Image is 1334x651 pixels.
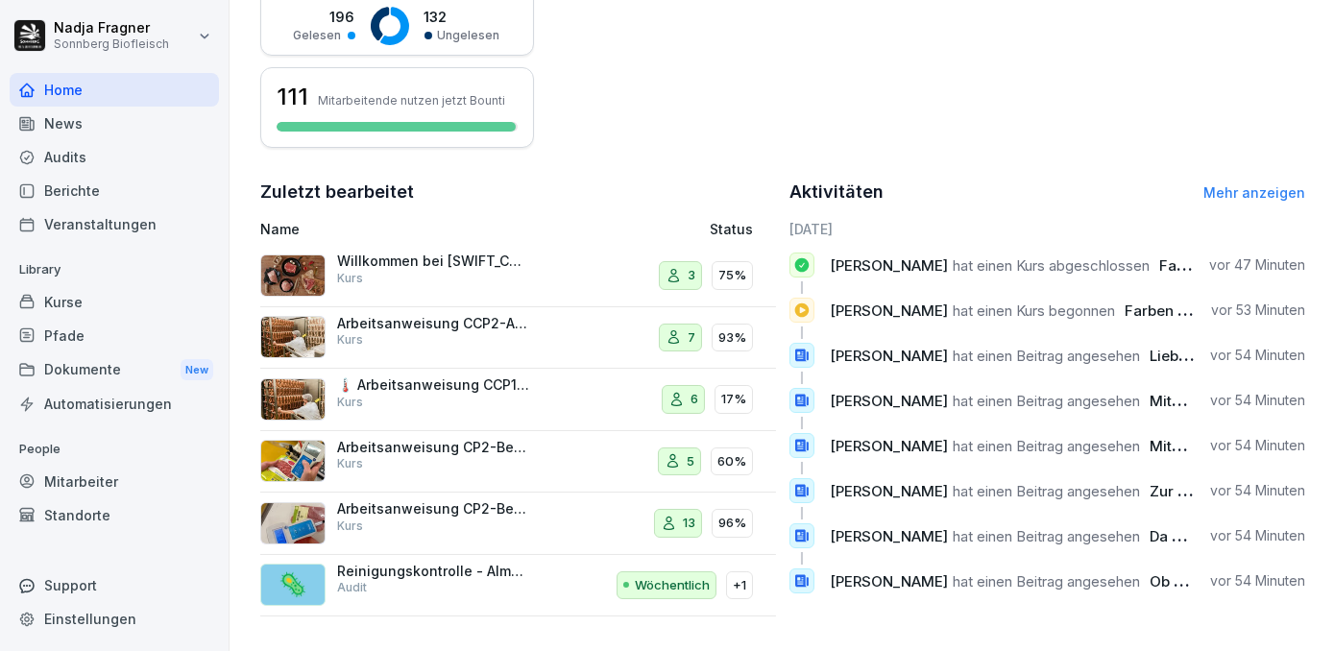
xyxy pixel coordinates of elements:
[718,328,746,348] p: 93%
[953,347,1140,365] span: hat einen Beitrag angesehen
[733,576,746,595] p: +1
[1150,392,1273,410] span: Mitarbeiter Aktion
[691,390,698,409] p: 6
[830,347,948,365] span: [PERSON_NAME]
[1211,301,1305,320] p: vor 53 Minuten
[54,20,169,36] p: Nadja Fragner
[181,359,213,381] div: New
[10,465,219,498] a: Mitarbeiter
[337,376,529,394] p: 🌡️ Arbeitsanweisung CCP1-Durcherhitzen
[260,307,776,370] a: Arbeitsanweisung CCP2-AbtrocknungKurs793%
[830,437,948,455] span: [PERSON_NAME]
[718,514,746,533] p: 96%
[279,567,307,602] p: 🦠
[953,301,1115,320] span: hat einen Kurs begonnen
[688,266,695,285] p: 3
[1209,255,1305,275] p: vor 47 Minuten
[260,245,776,307] a: Willkommen bei [SWIFT_CODE] BiofleischKurs375%
[717,452,746,471] p: 60%
[337,518,363,535] p: Kurs
[260,254,326,297] img: vq64qnx387vm2euztaeei3pt.png
[277,81,308,113] h3: 111
[953,437,1140,455] span: hat einen Beitrag angesehen
[337,455,363,472] p: Kurs
[337,563,529,580] p: Reinigungskontrolle - Almstraße, Schlachtung/Zerlegung
[688,328,695,348] p: 7
[1210,571,1305,591] p: vor 54 Minuten
[1203,184,1305,201] a: Mehr anzeigen
[424,7,500,27] p: 132
[54,37,169,51] p: Sonnberg Biofleisch
[687,452,694,471] p: 5
[1210,436,1305,455] p: vor 54 Minuten
[830,572,948,591] span: [PERSON_NAME]
[718,266,746,285] p: 75%
[10,174,219,207] a: Berichte
[1210,346,1305,365] p: vor 54 Minuten
[953,256,1150,275] span: hat einen Kurs abgeschlossen
[260,431,776,494] a: Arbeitsanweisung CP2-Begasen FaschiertesKurs560%
[294,7,355,27] p: 196
[260,369,776,431] a: 🌡️ Arbeitsanweisung CCP1-DurcherhitzenKurs617%
[337,500,529,518] p: Arbeitsanweisung CP2-Begasen
[1150,437,1273,455] span: Mitarbeiter Aktion
[337,331,363,349] p: Kurs
[830,256,948,275] span: [PERSON_NAME]
[10,285,219,319] a: Kurse
[1210,526,1305,545] p: vor 54 Minuten
[953,482,1140,500] span: hat einen Beitrag angesehen
[10,254,219,285] p: Library
[337,315,529,332] p: Arbeitsanweisung CCP2-Abtrocknung
[10,434,219,465] p: People
[1210,481,1305,500] p: vor 54 Minuten
[337,439,529,456] p: Arbeitsanweisung CP2-Begasen Faschiertes
[10,107,219,140] a: News
[10,352,219,388] div: Dokumente
[721,390,746,409] p: 17%
[10,352,219,388] a: DokumenteNew
[10,319,219,352] a: Pfade
[318,93,505,108] p: Mitarbeitende nutzen jetzt Bounti
[789,219,1305,239] h6: [DATE]
[10,140,219,174] a: Audits
[10,498,219,532] a: Standorte
[953,527,1140,545] span: hat einen Beitrag angesehen
[294,27,342,44] p: Gelesen
[10,387,219,421] a: Automatisierungen
[260,179,776,205] h2: Zuletzt bearbeitet
[337,394,363,411] p: Kurs
[337,270,363,287] p: Kurs
[953,392,1140,410] span: hat einen Beitrag angesehen
[635,576,710,595] p: Wöchentlich
[10,207,219,241] a: Veranstaltungen
[830,301,948,320] span: [PERSON_NAME]
[438,27,500,44] p: Ungelesen
[10,602,219,636] a: Einstellungen
[710,219,753,239] p: Status
[830,392,948,410] span: [PERSON_NAME]
[1210,391,1305,410] p: vor 54 Minuten
[830,527,948,545] span: [PERSON_NAME]
[830,482,948,500] span: [PERSON_NAME]
[337,253,529,270] p: Willkommen bei [SWIFT_CODE] Biofleisch
[683,514,695,533] p: 13
[953,572,1140,591] span: hat einen Beitrag angesehen
[10,568,219,602] div: Support
[260,440,326,482] img: hj9o9v8kzxvzc93uvlzx86ct.png
[260,219,573,239] p: Name
[260,502,326,544] img: oenbij6eacdvlc0h8sr4t2f0.png
[260,493,776,555] a: Arbeitsanweisung CP2-BegasenKurs1396%
[337,579,367,596] p: Audit
[10,73,219,107] a: Home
